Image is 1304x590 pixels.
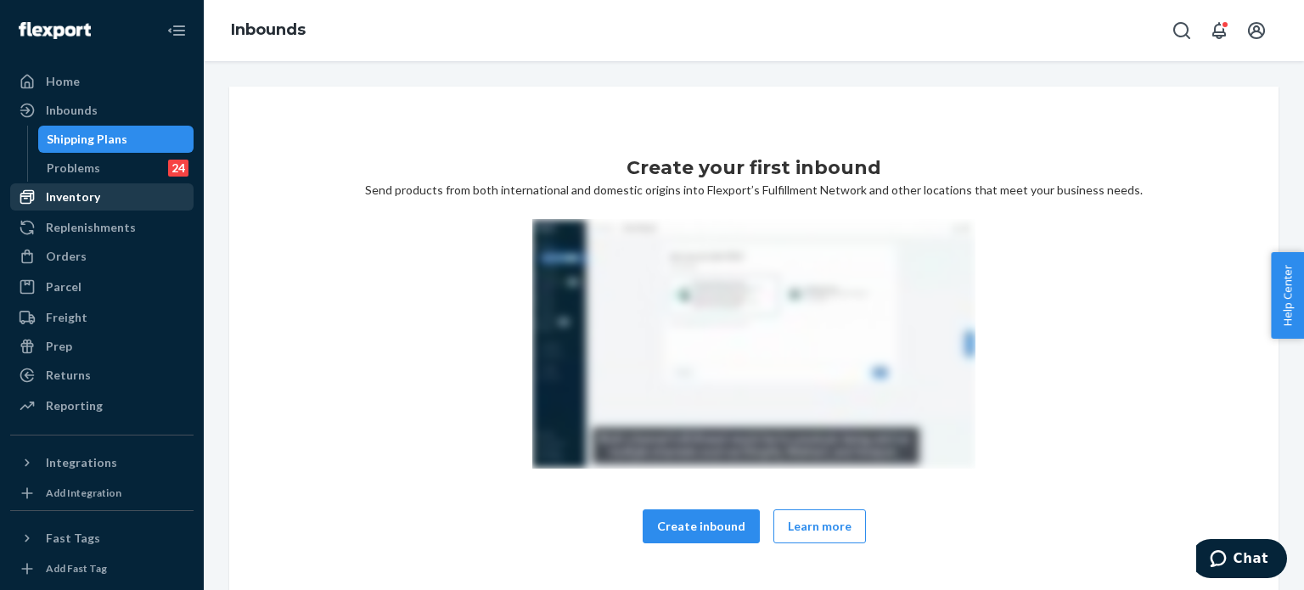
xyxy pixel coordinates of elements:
[10,333,194,360] a: Prep
[47,131,127,148] div: Shipping Plans
[10,559,194,579] a: Add Fast Tag
[10,243,194,270] a: Orders
[46,397,103,414] div: Reporting
[47,160,100,177] div: Problems
[46,309,87,326] div: Freight
[1165,14,1199,48] button: Open Search Box
[10,362,194,389] a: Returns
[231,20,306,39] a: Inbounds
[10,483,194,503] a: Add Integration
[1239,14,1273,48] button: Open account menu
[38,126,194,153] a: Shipping Plans
[217,6,319,55] ol: breadcrumbs
[46,486,121,500] div: Add Integration
[46,73,80,90] div: Home
[46,454,117,471] div: Integrations
[243,155,1265,564] div: Send products from both international and domestic origins into Flexport’s Fulfillment Network an...
[1202,14,1236,48] button: Open notifications
[10,525,194,552] button: Fast Tags
[46,102,98,119] div: Inbounds
[10,214,194,241] a: Replenishments
[10,183,194,211] a: Inventory
[643,509,760,543] button: Create inbound
[46,248,87,265] div: Orders
[38,155,194,182] a: Problems24
[46,278,81,295] div: Parcel
[1271,252,1304,339] button: Help Center
[10,304,194,331] a: Freight
[10,273,194,301] a: Parcel
[10,449,194,476] button: Integrations
[1196,539,1287,582] iframe: Opens a widget where you can chat to one of our agents
[10,97,194,124] a: Inbounds
[773,509,866,543] button: Learn more
[10,392,194,419] a: Reporting
[19,22,91,39] img: Flexport logo
[160,14,194,48] button: Close Navigation
[46,561,107,576] div: Add Fast Tag
[627,155,881,182] h1: Create your first inbound
[46,338,72,355] div: Prep
[46,188,100,205] div: Inventory
[46,530,100,547] div: Fast Tags
[168,160,188,177] div: 24
[46,219,136,236] div: Replenishments
[46,367,91,384] div: Returns
[10,68,194,95] a: Home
